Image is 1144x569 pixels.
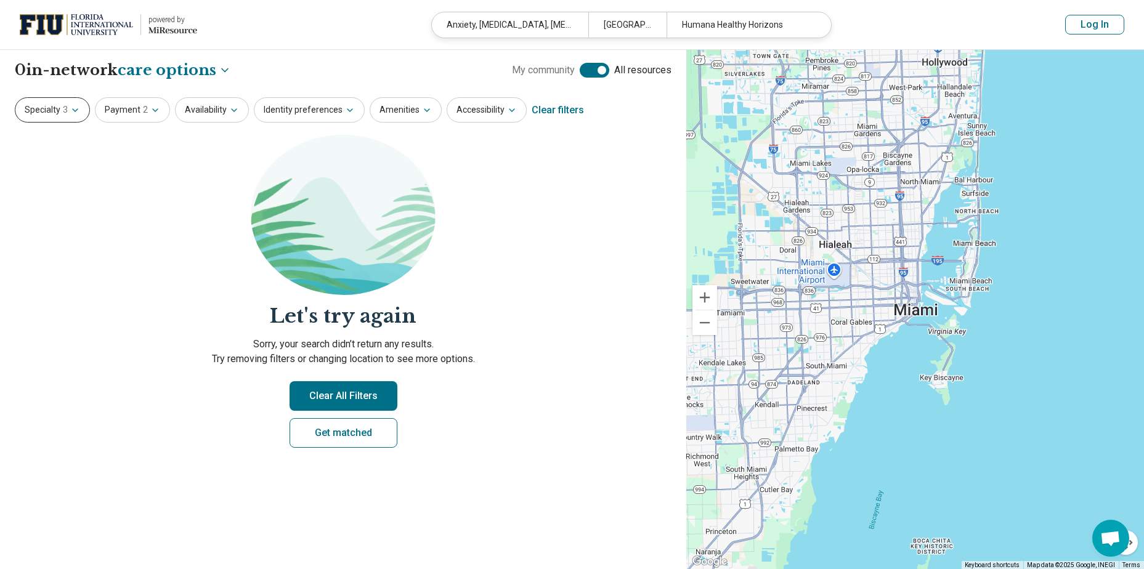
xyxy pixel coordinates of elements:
span: care options [118,60,216,81]
button: Amenities [370,97,442,123]
span: 3 [63,103,68,116]
img: Florida International University [20,10,133,39]
button: Identity preferences [254,97,365,123]
a: Terms (opens in new tab) [1122,562,1140,568]
span: 2 [143,103,148,116]
div: [GEOGRAPHIC_DATA], [GEOGRAPHIC_DATA] [588,12,667,38]
h2: Let's try again [15,302,671,330]
button: Zoom out [692,310,717,335]
p: Sorry, your search didn’t return any results. Try removing filters or changing location to see mo... [15,337,671,366]
h1: 0 in-network [15,60,231,81]
button: Availability [175,97,249,123]
div: powered by [148,14,197,25]
div: Clear filters [532,95,584,125]
button: Clear All Filters [290,381,397,411]
button: Accessibility [447,97,527,123]
span: My community [512,63,575,78]
button: Specialty3 [15,97,90,123]
button: Payment2 [95,97,170,123]
button: Care options [118,60,231,81]
button: Zoom in [692,285,717,310]
a: Florida International Universitypowered by [20,10,197,39]
span: Map data ©2025 Google, INEGI [1027,562,1115,568]
div: Open chat [1092,520,1129,557]
div: Humana Healthy Horizons [667,12,823,38]
div: Anxiety, [MEDICAL_DATA], [MEDICAL_DATA] [432,12,588,38]
button: Log In [1065,15,1124,34]
a: Get matched [290,418,397,448]
span: All resources [614,63,671,78]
